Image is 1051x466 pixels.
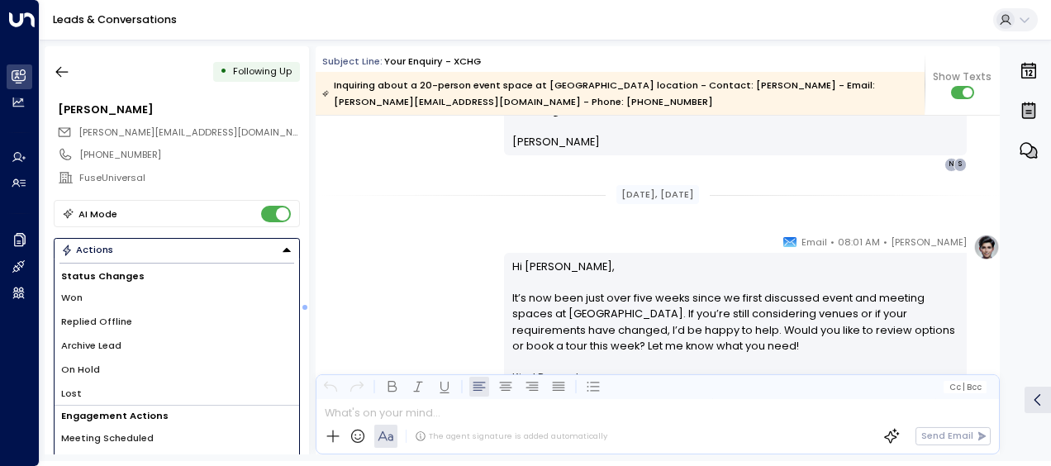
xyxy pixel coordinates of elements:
button: Redo [347,377,367,397]
div: S [954,158,967,171]
span: | [963,383,965,392]
button: Actions [54,238,300,262]
div: [PHONE_NUMBER] [79,148,299,162]
div: [PERSON_NAME] [58,102,299,117]
h1: Engagement Actions [55,406,299,426]
span: Cc Bcc [949,383,982,392]
span: [PERSON_NAME][EMAIL_ADDRESS][DOMAIN_NAME] [78,126,316,139]
span: • [830,234,835,250]
span: Replied Offline [61,315,132,329]
p: Hi [PERSON_NAME], It’s now been just over five weeks since we first discussed event and meeting s... [512,259,959,369]
span: • [883,234,887,250]
span: Email [801,234,827,250]
div: [DATE], [DATE] [616,185,700,204]
div: Your enquiry - XCHG [384,55,481,69]
div: AI Mode [78,206,117,222]
div: Actions [61,244,113,255]
span: Subject Line: [322,55,383,68]
span: Kind Regards, [512,369,587,385]
span: silvia.monni@fuseuniversal.com [78,126,300,140]
div: • [220,59,227,83]
span: Lost [61,387,82,401]
span: [PERSON_NAME] [512,134,600,150]
div: The agent signature is added automatically [415,430,607,442]
span: On Hold [61,363,100,377]
div: FuseUniversal [79,171,299,185]
span: [PERSON_NAME] [891,234,967,250]
a: Leads & Conversations [53,12,177,26]
span: Won [61,291,83,305]
span: 08:01 AM [838,234,880,250]
div: N [944,158,958,171]
div: Button group with a nested menu [54,238,300,262]
button: Undo [321,377,340,397]
span: Following Up [233,64,292,78]
img: profile-logo.png [973,234,1000,260]
h1: Status Changes [55,266,299,287]
span: Archive Lead [61,339,121,353]
span: Show Texts [933,69,992,84]
button: Cc|Bcc [944,381,987,393]
div: Inquiring about a 20-person event space at [GEOGRAPHIC_DATA] location - Contact: [PERSON_NAME] - ... [322,77,916,110]
span: Meeting Scheduled [61,431,154,445]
